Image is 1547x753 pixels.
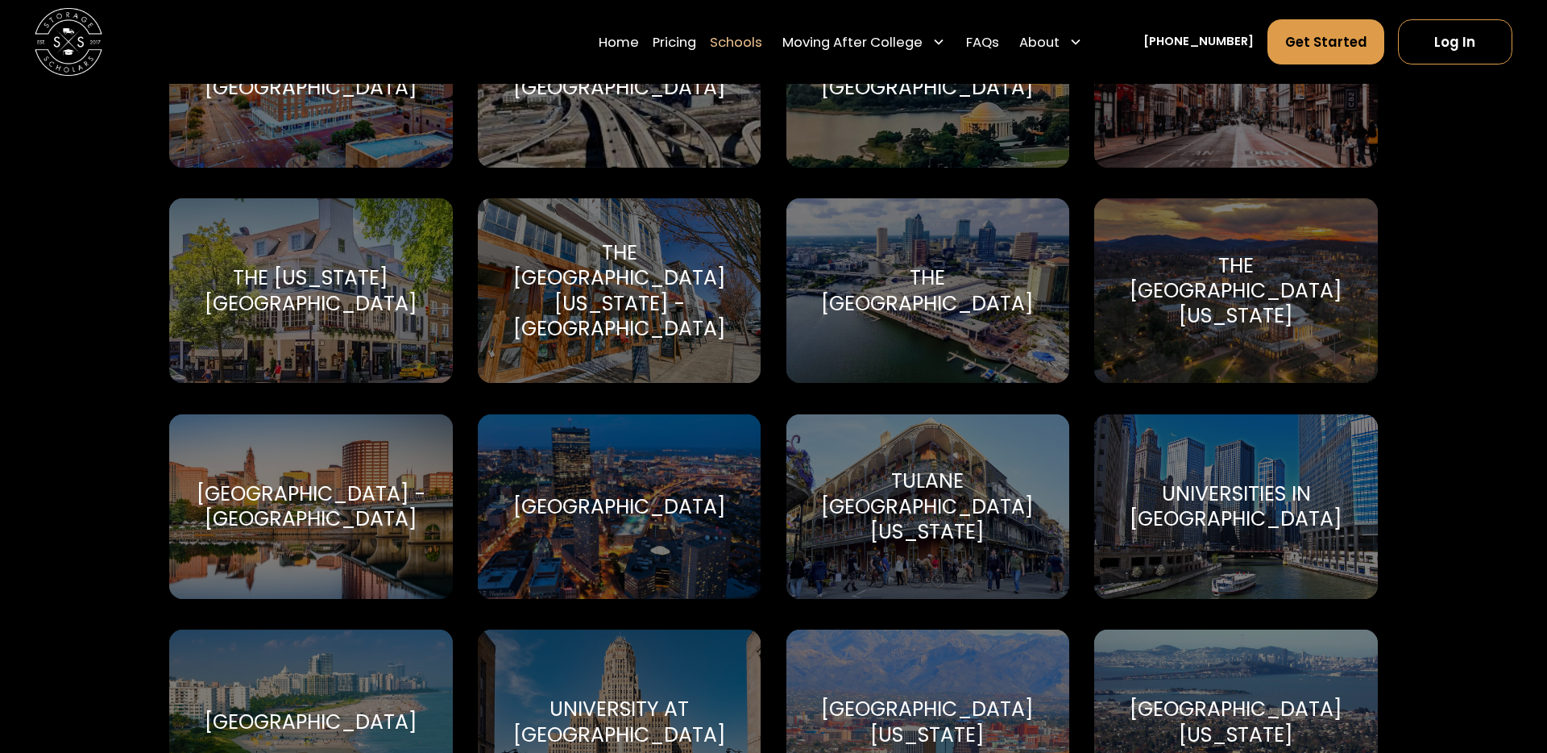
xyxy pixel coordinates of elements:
a: Go to selected school [786,414,1070,599]
a: Go to selected school [478,414,761,599]
a: Go to selected school [1094,414,1378,599]
div: [US_STATE][GEOGRAPHIC_DATA] [189,50,433,101]
div: The [GEOGRAPHIC_DATA][US_STATE] [1114,253,1358,329]
a: Go to selected school [478,198,761,383]
a: Schools [710,19,762,65]
div: [GEOGRAPHIC_DATA] [513,494,726,519]
div: [US_STATE] at [GEOGRAPHIC_DATA] [498,50,741,101]
a: Get Started [1267,19,1385,64]
div: Universities in [GEOGRAPHIC_DATA] [1114,481,1358,532]
div: About [1013,19,1090,65]
div: The [GEOGRAPHIC_DATA] [807,50,1050,101]
a: Home [599,19,639,65]
div: [GEOGRAPHIC_DATA][US_STATE] [807,697,1050,747]
img: Storage Scholars main logo [35,8,102,75]
div: The [US_STATE][GEOGRAPHIC_DATA] [189,265,433,316]
a: Go to selected school [786,198,1070,383]
a: FAQs [966,19,999,65]
a: Go to selected school [169,198,453,383]
div: The New School [1151,63,1321,88]
a: Go to selected school [1094,198,1378,383]
a: [PHONE_NUMBER] [1143,33,1254,51]
div: Moving After College [775,19,952,65]
div: The [GEOGRAPHIC_DATA][US_STATE] - [GEOGRAPHIC_DATA] [498,240,741,341]
div: [GEOGRAPHIC_DATA] [205,709,417,734]
div: [GEOGRAPHIC_DATA][US_STATE] [1114,697,1358,747]
div: [GEOGRAPHIC_DATA] - [GEOGRAPHIC_DATA] [189,481,433,532]
a: Go to selected school [169,414,453,599]
div: Tulane [GEOGRAPHIC_DATA][US_STATE] [807,468,1050,544]
a: Pricing [653,19,696,65]
div: About [1019,32,1060,52]
div: The [GEOGRAPHIC_DATA] [807,265,1050,316]
div: University at [GEOGRAPHIC_DATA] [498,697,741,747]
div: Moving After College [782,32,923,52]
a: Log In [1398,19,1512,64]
